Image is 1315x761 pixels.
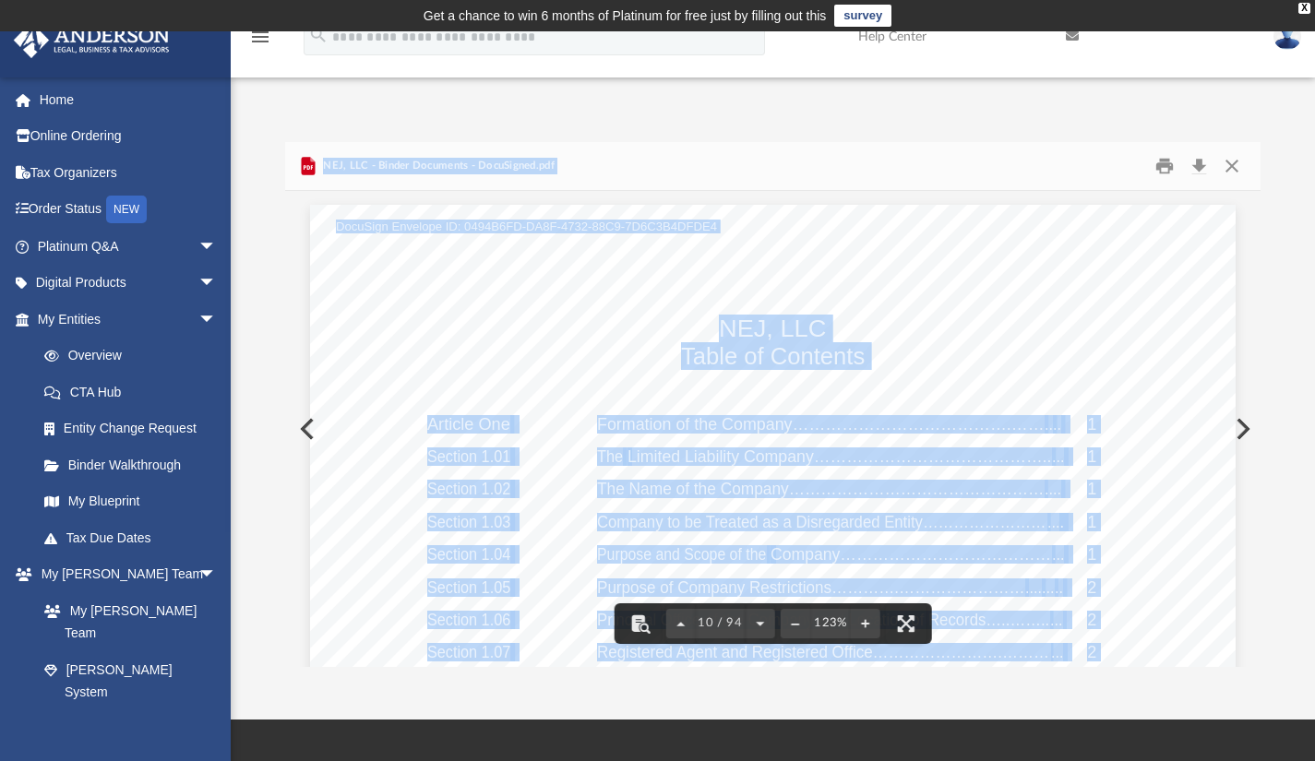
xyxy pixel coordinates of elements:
a: My Blueprint [26,483,235,520]
button: Next page [746,603,775,644]
a: survey [834,5,891,27]
div: Document Viewer [285,191,1261,667]
a: My [PERSON_NAME] Teamarrow_drop_down [13,556,235,593]
span: .... [1025,579,1042,596]
a: Tax Organizers [13,154,245,191]
span: DocuSign Envelope ID: 0494B6FD-DA8F-4732-88C9-7D6C3B4DFDE4 [336,220,717,232]
span: arrow_drop_down [198,265,235,303]
span: ... [1052,546,1065,563]
span: 1 [1087,546,1096,563]
a: Binder Walkthrough [26,446,245,483]
span: 2 [1087,612,1096,628]
i: search [308,25,329,45]
span: arrow_drop_down [198,228,235,266]
span: Principal Office of the Company and Location of Records…..…….. [597,612,1049,628]
a: Platinum Q&Aarrow_drop_down [13,228,245,265]
span: Purpose and Scope of the [597,546,766,563]
div: NEW [106,196,147,223]
span: 1 [1087,514,1096,530]
div: Current zoom level [810,617,851,629]
button: Enter fullscreen [886,603,926,644]
span: 1 [1087,481,1096,497]
div: Preview [285,142,1261,667]
span: Section 1.05 [427,579,510,596]
span: Formation of the Company………………………………….…… [597,416,1045,433]
span: 10 / 94 [695,617,746,629]
a: Online Ordering [13,118,245,155]
span: Section 1.03 [427,514,510,530]
span: Purpose of Company Restrictions………….…………………… [597,579,1025,596]
span: ... [1051,644,1064,660]
a: Digital Productsarrow_drop_down [13,265,245,302]
span: 1 [1087,448,1096,465]
a: Overview [26,338,245,375]
img: Anderson Advisors Platinum Portal [8,22,175,58]
span: ... [1050,612,1063,628]
span: ... [1052,448,1065,465]
span: Limited Liability Company…………………………………….. [628,448,1051,465]
span: The Name of the Company………………………………………… [597,481,1044,497]
span: Section 1.02 [427,481,510,497]
span: . [1059,514,1064,530]
button: Zoom out [781,603,810,644]
span: arrow_drop_down [198,301,235,339]
span: .. [1053,416,1061,433]
span: .... [1045,481,1061,497]
span: The [597,448,623,465]
button: Previous File [285,403,326,455]
button: Toggle findbar [619,603,660,644]
span: NEJ, LLC - Binder Documents - DocuSigned.pdf [319,158,555,174]
span: Section 1.01 [427,448,510,465]
button: 10 / 94 [695,603,746,644]
span: Section 1.07 [427,644,510,660]
span: Registered Agent and Registered Office…………………….……… [597,644,1049,660]
a: CTA Hub [26,374,245,410]
span: Section 1.04 [427,546,510,563]
a: Tax Due Dates [26,519,245,556]
button: Previous page [665,603,695,644]
span: Table of Contents [681,344,865,368]
div: Get a chance to win 6 months of Platinum for free just by filling out this [424,5,827,27]
span: .. [1045,416,1053,433]
a: My Entitiesarrow_drop_down [13,301,245,338]
span: Article One [427,416,510,433]
span: .. [1055,579,1063,596]
a: Order StatusNEW [13,191,245,229]
a: My [PERSON_NAME] Team [26,592,226,651]
span: Company………………………………… [771,546,1051,563]
div: close [1298,3,1310,14]
span: 2 [1087,644,1096,660]
i: menu [249,26,271,48]
button: Next File [1221,403,1261,455]
span: NEJ, LLC [719,316,826,340]
a: [PERSON_NAME] System [26,651,235,710]
span: Company to be Treated as a Disregarded Entity…………………… [597,514,1046,530]
button: Download [1182,151,1215,180]
span: 2 [1087,579,1096,596]
img: User Pic [1273,23,1301,50]
span: 1 [1087,416,1096,433]
a: menu [249,35,271,48]
div: File preview [285,191,1261,667]
button: Zoom in [851,603,880,644]
a: Entity Change Request [26,410,245,447]
span: ... [1042,579,1055,596]
button: Close [1215,151,1249,180]
a: Home [13,81,245,118]
span: ... [1047,514,1060,530]
span: Section 1.06 [427,612,510,628]
button: Print [1146,151,1183,180]
span: arrow_drop_down [198,556,235,594]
